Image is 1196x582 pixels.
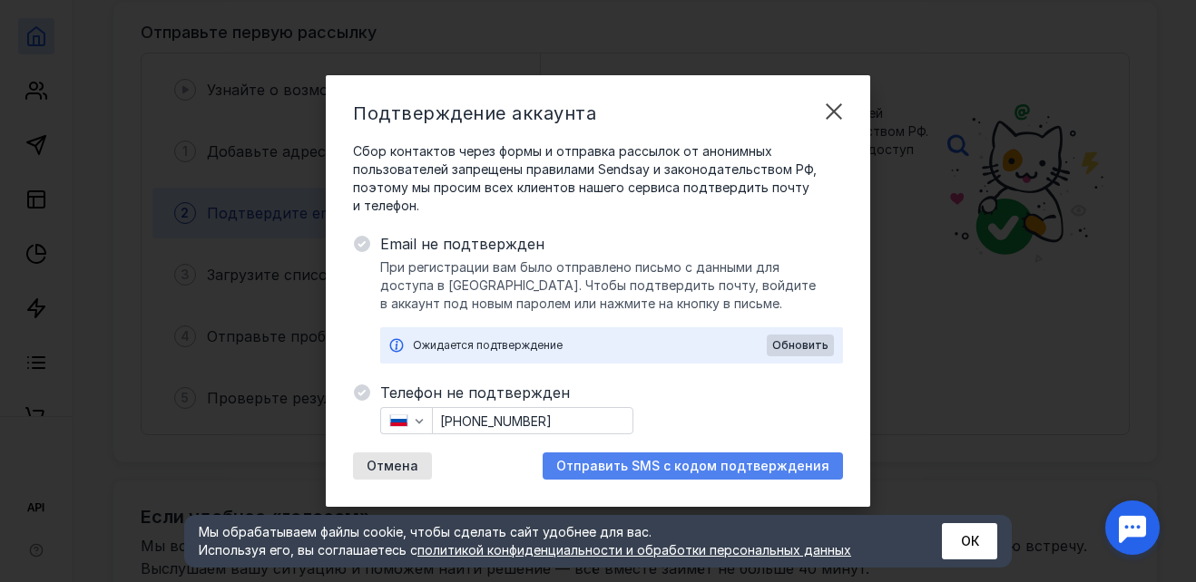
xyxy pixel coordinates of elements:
[556,459,829,474] span: Отправить SMS с кодом подтверждения
[413,336,767,354] div: Ожидается подтверждение
[353,102,596,124] span: Подтверждение аккаунта
[367,459,418,474] span: Отмена
[380,233,843,255] span: Email не подтвержден
[353,452,432,480] button: Отмена
[380,382,843,403] span: Телефон не подтвержден
[353,142,843,215] span: Сбор контактов через формы и отправка рассылок от анонимных пользователей запрещены правилами Sen...
[380,258,843,313] span: При регистрации вам было отправлено письмо с данными для доступа в [GEOGRAPHIC_DATA]. Чтобы подтв...
[767,335,834,356] button: Обновить
[942,523,997,559] button: ОК
[199,523,897,559] div: Мы обрабатываем файлы cookie, чтобы сделать сайт удобнее для вас. Используя его, вы соглашаетесь c
[543,452,843,480] button: Отправить SMS с кодом подтверждения
[417,542,851,558] a: политикой конфиденциальности и обработки персональных данных
[772,339,828,352] span: Обновить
